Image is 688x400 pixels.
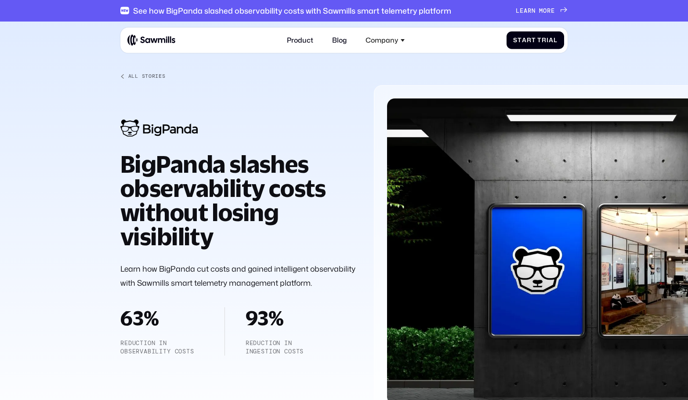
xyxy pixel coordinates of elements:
[520,7,524,14] span: e
[527,36,532,44] span: r
[133,6,451,15] div: See how BigPanda slashed observability costs with Sawmills smart telemetry platform
[547,7,551,14] span: r
[120,73,358,79] a: All Stories
[542,36,547,44] span: r
[128,73,166,79] div: All Stories
[522,36,527,44] span: a
[120,152,358,249] h1: BigPanda slashes observability costs without losing visibility
[366,36,398,44] div: Company
[554,36,558,44] span: l
[120,339,204,356] div: Reduction in observability costs
[360,31,410,49] div: Company
[532,36,536,44] span: t
[120,307,204,329] div: 63%
[543,7,547,14] span: o
[507,31,565,49] a: StartTrial
[539,7,543,14] span: m
[120,262,358,290] p: Learn how BigPanda cut costs and gained intelligent observability with Sawmills smart telemetry m...
[551,7,555,14] span: e
[528,7,532,14] span: r
[547,36,549,44] span: i
[537,36,542,44] span: T
[513,36,518,44] span: S
[549,36,554,44] span: a
[524,7,528,14] span: a
[246,307,304,329] div: 93%
[518,36,522,44] span: t
[516,7,520,14] span: L
[532,7,536,14] span: n
[246,339,304,356] div: reduction in ingestion costs
[282,31,318,49] a: Product
[516,7,568,14] a: Learnmore
[327,31,351,49] a: Blog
